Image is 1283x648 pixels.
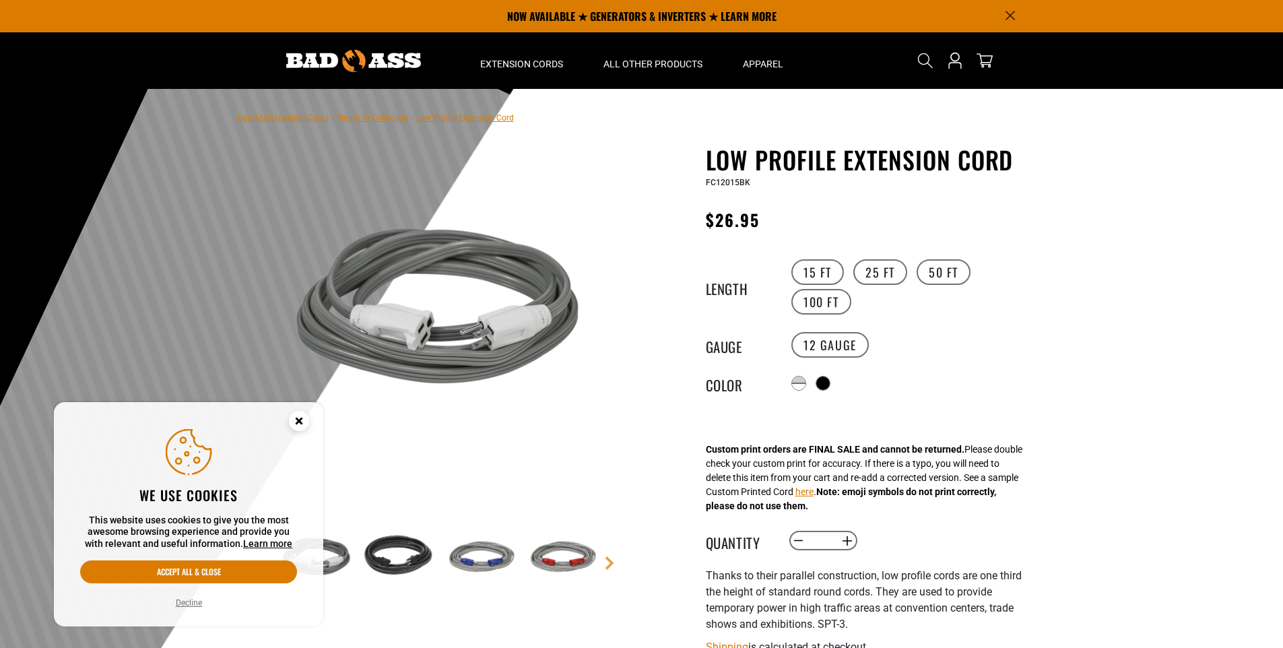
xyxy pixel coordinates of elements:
[743,58,783,70] span: Apparel
[706,568,1036,633] p: Thanks to their parallel construction, low profile cords are one third the height of standard rou...
[522,519,600,597] img: grey & red
[706,278,773,296] legend: Length
[603,556,616,570] a: Next
[238,113,329,123] a: Bad Ass Extension Cords
[603,58,702,70] span: All Other Products
[54,402,323,627] aside: Cookie Consent
[853,259,907,285] label: 25 FT
[359,519,437,597] img: black
[917,259,971,285] label: 50 FT
[172,596,206,610] button: Decline
[706,532,773,550] label: Quantity
[460,32,583,89] summary: Extension Cords
[706,207,760,232] span: $26.95
[706,178,750,187] span: FC12015BK
[80,515,297,550] p: This website uses cookies to give you the most awesome browsing experience and provide you with r...
[723,32,803,89] summary: Apparel
[416,113,514,123] span: Low Profile Extension Cord
[795,485,814,499] button: here
[80,486,297,504] h2: We use cookies
[791,259,844,285] label: 15 FT
[706,375,773,392] legend: Color
[238,109,514,125] nav: breadcrumbs
[791,332,869,358] label: 12 Gauge
[331,113,334,123] span: ›
[706,336,773,354] legend: Gauge
[243,538,292,549] a: Learn more
[286,50,421,72] img: Bad Ass Extension Cords
[706,145,1036,174] h1: Low Profile Extension Cord
[411,113,414,123] span: ›
[791,289,851,315] label: 100 FT
[706,486,996,511] strong: Note: emoji symbols do not print correctly, please do not use them.
[440,519,519,597] img: Grey & Blue
[80,560,297,583] button: Accept all & close
[277,148,602,473] img: grey & white
[706,444,964,455] strong: Custom print orders are FINAL SALE and cannot be returned.
[480,58,563,70] span: Extension Cords
[337,113,408,123] a: Return to Collection
[583,32,723,89] summary: All Other Products
[706,443,1022,513] div: Please double check your custom print for accuracy. If there is a typo, you will need to delete t...
[915,50,936,71] summary: Search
